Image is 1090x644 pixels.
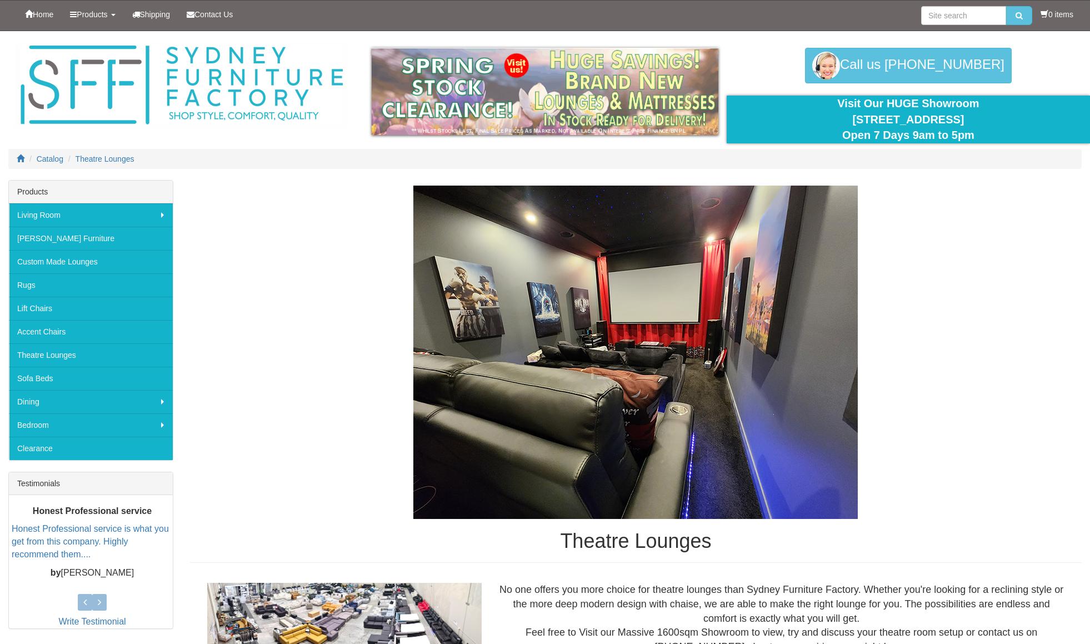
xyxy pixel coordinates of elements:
[9,472,173,495] div: Testimonials
[194,10,233,19] span: Contact Us
[33,506,152,516] b: Honest Professional service
[33,10,53,19] span: Home
[735,96,1082,143] div: Visit Our HUGE Showroom [STREET_ADDRESS] Open 7 Days 9am to 5pm
[372,48,718,135] img: spring-sale.gif
[58,617,126,626] a: Write Testimonial
[15,42,348,128] img: Sydney Furniture Factory
[9,343,173,367] a: Theatre Lounges
[921,6,1006,25] input: Site search
[9,367,173,390] a: Sofa Beds
[77,10,107,19] span: Products
[9,437,173,460] a: Clearance
[413,186,858,519] img: Theatre Lounges
[9,203,173,227] a: Living Room
[190,530,1082,552] h1: Theatre Lounges
[9,273,173,297] a: Rugs
[51,568,61,577] b: by
[9,413,173,437] a: Bedroom
[9,181,173,203] div: Products
[9,390,173,413] a: Dining
[76,154,134,163] a: Theatre Lounges
[12,524,169,559] a: Honest Professional service is what you get from this company. Highly recommend them....
[12,567,173,580] p: [PERSON_NAME]
[1041,9,1073,20] li: 0 items
[62,1,123,28] a: Products
[9,227,173,250] a: [PERSON_NAME] Furniture
[17,1,62,28] a: Home
[140,10,171,19] span: Shipping
[37,154,63,163] a: Catalog
[9,297,173,320] a: Lift Chairs
[9,250,173,273] a: Custom Made Lounges
[124,1,179,28] a: Shipping
[178,1,241,28] a: Contact Us
[9,320,173,343] a: Accent Chairs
